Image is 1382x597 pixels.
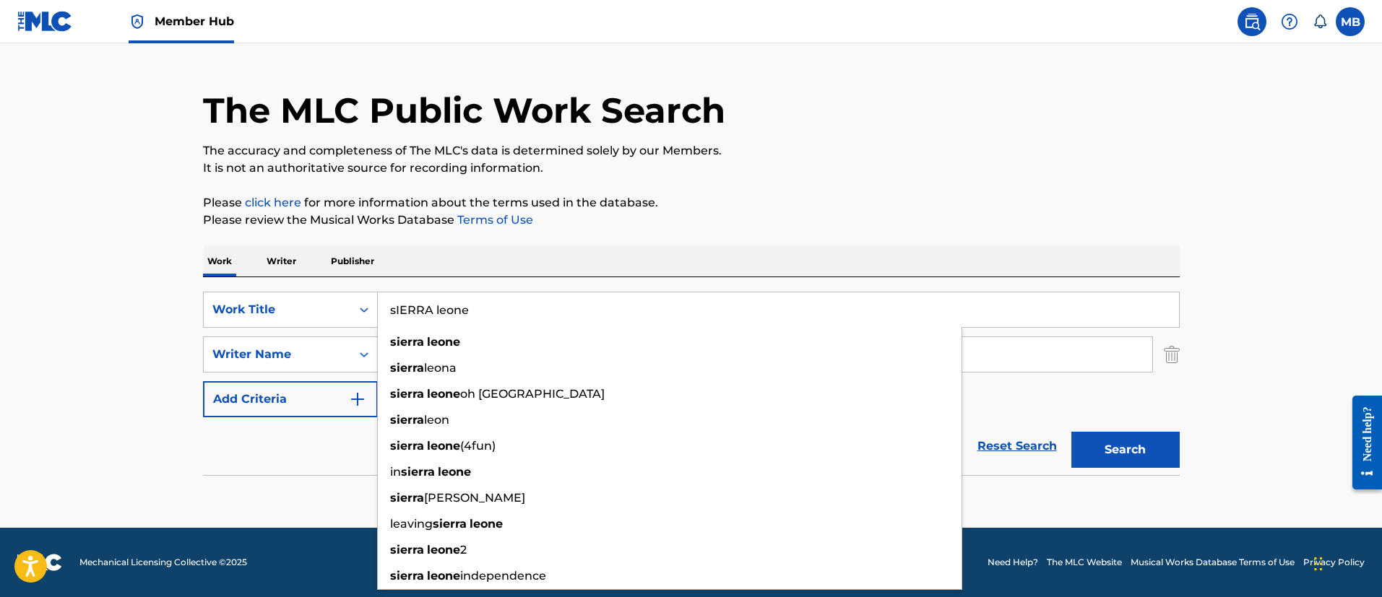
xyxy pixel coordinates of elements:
p: Writer [262,246,301,276]
a: click here [245,196,301,209]
strong: sierra [390,543,424,557]
div: User Menu [1336,7,1365,36]
span: (4fun) [460,439,496,453]
div: Notifications [1313,14,1327,29]
a: Privacy Policy [1303,556,1365,569]
iframe: Chat Widget [1310,528,1382,597]
img: Top Rightsholder [129,13,146,30]
strong: leone [427,335,460,349]
strong: sierra [401,465,435,479]
span: [PERSON_NAME] [424,491,525,505]
span: leon [424,413,449,427]
img: Delete Criterion [1164,336,1180,372]
span: leaving [390,517,433,531]
a: Reset Search [970,430,1064,462]
span: Member Hub [155,13,234,30]
button: Search [1071,432,1180,468]
a: Musical Works Database Terms of Use [1131,556,1295,569]
img: MLC Logo [17,11,73,32]
h1: The MLC Public Work Search [203,89,725,132]
iframe: Resource Center [1342,384,1382,500]
a: Terms of Use [454,213,533,227]
a: The MLC Website [1047,556,1122,569]
strong: leone [438,465,471,479]
form: Search Form [203,292,1180,475]
strong: sierra [390,335,424,349]
strong: sierra [390,413,424,427]
p: Please review the Musical Works Database [203,212,1180,229]
img: search [1243,13,1261,30]
strong: sierra [390,439,424,453]
span: Mechanical Licensing Collective © 2025 [79,556,247,569]
strong: leone [427,543,460,557]
a: Public Search [1238,7,1266,36]
button: Add Criteria [203,381,378,417]
strong: leone [470,517,503,531]
strong: sierra [390,361,424,375]
strong: leone [427,569,460,583]
a: Need Help? [988,556,1038,569]
img: 9d2ae6d4665cec9f34b9.svg [349,391,366,408]
strong: leone [427,387,460,401]
span: in [390,465,401,479]
div: Help [1275,7,1304,36]
p: The accuracy and completeness of The MLC's data is determined solely by our Members. [203,142,1180,160]
div: Drag [1314,542,1323,585]
span: oh [GEOGRAPHIC_DATA] [460,387,605,401]
span: 2 [460,543,467,557]
p: Please for more information about the terms used in the database. [203,194,1180,212]
img: help [1281,13,1298,30]
span: leona [424,361,457,375]
span: independence [460,569,546,583]
strong: sierra [390,387,424,401]
strong: sierra [433,517,467,531]
div: Work Title [212,301,342,318]
div: Writer Name [212,346,342,363]
p: Work [203,246,236,276]
img: logo [17,554,62,571]
p: It is not an authoritative source for recording information. [203,160,1180,177]
strong: leone [427,439,460,453]
strong: sierra [390,569,424,583]
p: Publisher [327,246,379,276]
strong: sierra [390,491,424,505]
